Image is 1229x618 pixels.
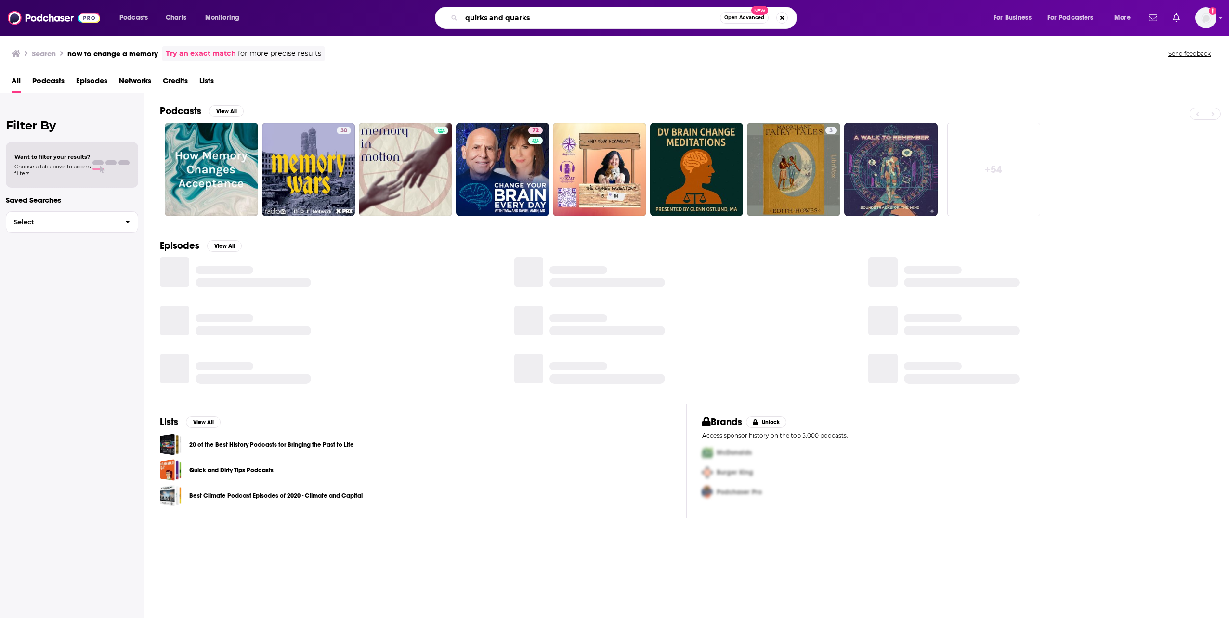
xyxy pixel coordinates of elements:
[12,73,21,93] a: All
[987,10,1044,26] button: open menu
[717,449,752,457] span: McDonalds
[340,126,347,136] span: 30
[8,9,100,27] img: Podchaser - Follow, Share and Rate Podcasts
[746,416,787,428] button: Unlock
[456,123,549,216] a: 72
[209,105,244,117] button: View All
[160,105,244,117] a: PodcastsView All
[119,73,151,93] a: Networks
[119,11,148,25] span: Podcasts
[238,48,321,59] span: for more precise results
[6,219,118,225] span: Select
[1108,10,1143,26] button: open menu
[32,49,56,58] h3: Search
[829,126,833,136] span: 3
[262,123,355,216] a: 30
[1114,11,1131,25] span: More
[720,12,769,24] button: Open AdvancedNew
[189,465,274,476] a: Quick and Dirty Tips Podcasts
[698,463,717,482] img: Second Pro Logo
[1195,7,1216,28] button: Show profile menu
[6,118,138,132] h2: Filter By
[160,240,199,252] h2: Episodes
[947,123,1041,216] a: +54
[717,468,753,476] span: Burger King
[160,416,221,428] a: ListsView All
[160,459,182,481] a: Quick and Dirty Tips Podcasts
[702,432,1213,439] p: Access sponsor history on the top 5,000 podcasts.
[461,10,720,26] input: Search podcasts, credits, & more...
[1209,7,1216,15] svg: Add a profile image
[717,488,762,496] span: Podchaser Pro
[160,105,201,117] h2: Podcasts
[747,123,840,216] a: 3
[825,127,837,134] a: 3
[32,73,65,93] a: Podcasts
[207,240,242,252] button: View All
[159,10,192,26] a: Charts
[994,11,1032,25] span: For Business
[160,240,242,252] a: EpisodesView All
[113,10,160,26] button: open menu
[160,416,178,428] h2: Lists
[1195,7,1216,28] span: Logged in as PUPPublicity
[1165,50,1214,58] button: Send feedback
[189,439,354,450] a: 20 of the Best History Podcasts for Bringing the Past to Life
[189,490,363,501] a: Best Climate Podcast Episodes of 2020 - Climate and Capital
[532,126,539,136] span: 72
[1047,11,1094,25] span: For Podcasters
[1145,10,1161,26] a: Show notifications dropdown
[337,127,351,134] a: 30
[14,154,91,160] span: Want to filter your results?
[724,15,764,20] span: Open Advanced
[444,7,806,29] div: Search podcasts, credits, & more...
[1169,10,1184,26] a: Show notifications dropdown
[702,416,742,428] h2: Brands
[160,485,182,506] a: Best Climate Podcast Episodes of 2020 - Climate and Capital
[166,11,186,25] span: Charts
[528,127,543,134] a: 72
[198,10,252,26] button: open menu
[14,163,91,177] span: Choose a tab above to access filters.
[1041,10,1108,26] button: open menu
[67,49,158,58] h3: how to change a memory
[698,443,717,463] img: First Pro Logo
[1195,7,1216,28] img: User Profile
[6,195,138,205] p: Saved Searches
[186,416,221,428] button: View All
[698,482,717,502] img: Third Pro Logo
[163,73,188,93] a: Credits
[199,73,214,93] a: Lists
[751,6,769,15] span: New
[205,11,239,25] span: Monitoring
[166,48,236,59] a: Try an exact match
[76,73,107,93] a: Episodes
[6,211,138,233] button: Select
[160,434,182,455] a: 20 of the Best History Podcasts for Bringing the Past to Life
